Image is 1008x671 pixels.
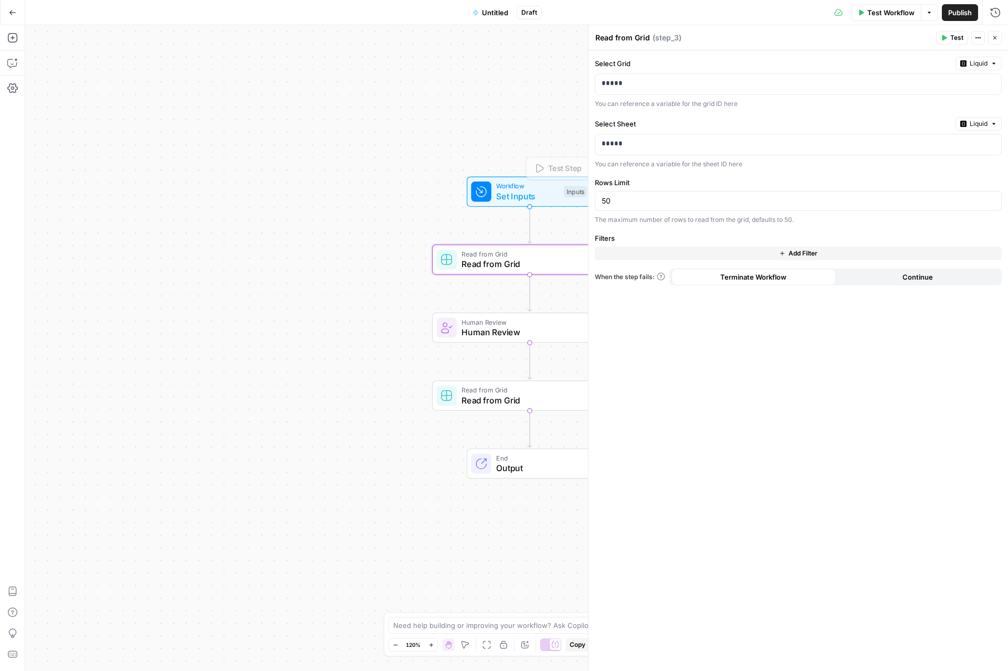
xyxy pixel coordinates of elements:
div: The maximum number of rows to read from the grid, defaults to 50. [595,215,1002,225]
span: Human Review [461,326,594,338]
div: Read from GridRead from GridStep 2 [432,380,627,411]
label: Filters [595,233,1002,243]
div: Read from GridRead from GridStep 3 [432,244,627,275]
button: Test [936,31,968,45]
span: Continue [902,272,933,282]
span: ( step_3 ) [653,33,681,43]
span: Read from Grid [461,258,593,270]
button: Liquid [955,117,1002,131]
span: Test [950,33,963,42]
span: Draft [521,8,537,17]
g: Edge from step_2 to end [528,411,531,448]
g: Edge from start to step_3 [528,207,531,243]
label: Select Sheet [595,119,951,129]
span: Output [496,462,582,474]
button: Untitled [466,4,514,21]
button: Continue [836,269,1000,285]
g: Edge from step_3 to step_1 [528,275,531,312]
span: Read from Grid [461,385,593,395]
span: Read from Grid [461,394,593,407]
g: Edge from step_1 to step_2 [528,343,531,379]
div: EndOutput [432,449,627,479]
span: Add Filter [789,249,817,258]
label: Select Grid [595,58,951,69]
span: Liquid [970,59,988,68]
button: Copy [565,638,590,652]
span: Test Workflow [867,7,915,18]
div: You can reference a variable for the sheet ID here [595,159,1002,169]
button: Liquid [955,57,1002,70]
a: When the step fails: [595,272,665,282]
span: End [496,453,582,463]
div: Human ReviewHuman ReviewStep 1 [432,313,627,343]
span: Terminate Workflow [720,272,786,282]
span: Set Inputs [496,190,559,203]
button: Add Filter [595,247,1002,260]
div: You can reference a variable for the grid ID here [595,99,1002,109]
button: Publish [942,4,978,21]
span: Untitled [482,7,508,18]
span: Liquid [970,119,988,129]
div: Inputs [564,186,587,198]
button: Test Workflow [851,4,921,21]
label: Rows Limit [595,177,1002,188]
span: 120% [406,641,421,649]
span: Publish [948,7,972,18]
span: Read from Grid [461,249,593,259]
span: Workflow [496,181,559,191]
div: WorkflowSet InputsInputsTest Step [432,177,627,207]
span: Copy [570,640,585,649]
span: Human Review [461,317,594,327]
textarea: Read from Grid [595,33,650,43]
